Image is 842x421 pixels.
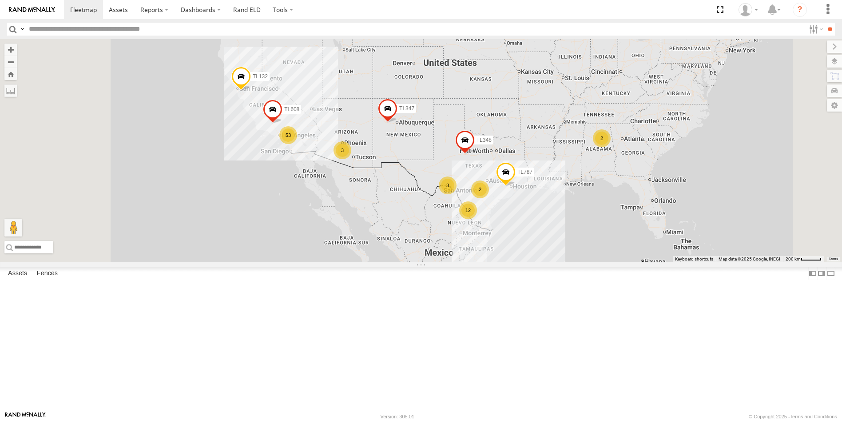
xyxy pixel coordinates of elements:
button: Drag Pegman onto the map to open Street View [4,219,22,237]
label: Measure [4,84,17,97]
a: Visit our Website [5,412,46,421]
button: Keyboard shortcuts [675,256,713,262]
span: TL348 [477,137,492,144]
div: Version: 305.01 [381,414,414,419]
span: 200 km [786,257,801,261]
span: TL132 [253,74,268,80]
label: Search Filter Options [806,23,825,36]
div: 2 [471,180,489,198]
label: Map Settings [827,99,842,112]
label: Assets [4,267,32,280]
div: © Copyright 2025 - [749,414,837,419]
div: 2 [593,129,611,147]
span: TL787 [517,169,532,175]
span: TL608 [284,106,299,112]
i: ? [793,3,807,17]
label: Hide Summary Table [826,267,835,280]
a: Terms and Conditions [790,414,837,419]
button: Zoom in [4,44,17,56]
div: 53 [279,126,297,144]
span: Map data ©2025 Google, INEGI [719,257,780,261]
div: 3 [439,176,457,194]
label: Dock Summary Table to the Left [808,267,817,280]
div: 3 [334,141,351,159]
img: rand-logo.svg [9,7,55,13]
button: Map Scale: 200 km per 43 pixels [783,256,824,262]
label: Fences [32,267,62,280]
div: Norma Casillas [735,3,761,16]
button: Zoom out [4,56,17,68]
a: Terms [829,257,838,261]
span: TL347 [399,105,414,112]
button: Zoom Home [4,68,17,80]
label: Search Query [19,23,26,36]
label: Dock Summary Table to the Right [817,267,826,280]
div: 12 [459,201,477,219]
